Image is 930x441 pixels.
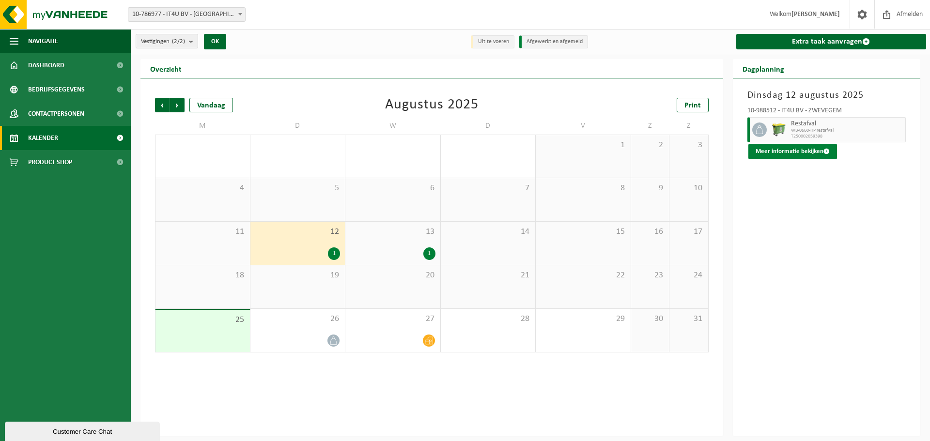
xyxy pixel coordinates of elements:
[536,117,631,135] td: V
[446,227,531,237] span: 14
[446,270,531,281] span: 21
[28,126,58,150] span: Kalender
[189,98,233,112] div: Vandaag
[28,102,84,126] span: Contactpersonen
[631,117,670,135] td: Z
[674,183,703,194] span: 10
[541,314,626,324] span: 29
[471,35,514,48] li: Uit te voeren
[446,183,531,194] span: 7
[160,315,245,325] span: 25
[160,227,245,237] span: 11
[446,314,531,324] span: 28
[674,140,703,151] span: 3
[541,183,626,194] span: 8
[733,59,794,78] h2: Dagplanning
[255,227,341,237] span: 12
[636,270,665,281] span: 23
[350,183,435,194] span: 6
[128,7,246,22] span: 10-786977 - IT4U BV - RUMBEKE
[345,117,441,135] td: W
[255,183,341,194] span: 5
[160,270,245,281] span: 18
[684,102,701,109] span: Print
[677,98,709,112] a: Print
[736,34,927,49] a: Extra taak aanvragen
[636,183,665,194] span: 9
[772,122,786,137] img: WB-0660-HPE-GN-51
[155,98,170,112] span: Vorige
[791,134,903,139] span: T250002059398
[674,314,703,324] span: 31
[541,270,626,281] span: 22
[541,140,626,151] span: 1
[519,35,588,48] li: Afgewerkt en afgemeld
[172,38,185,45] count: (2/2)
[141,34,185,49] span: Vestigingen
[128,8,245,21] span: 10-786977 - IT4U BV - RUMBEKE
[791,11,840,18] strong: [PERSON_NAME]
[204,34,226,49] button: OK
[541,227,626,237] span: 15
[255,270,341,281] span: 19
[5,420,162,441] iframe: chat widget
[170,98,185,112] span: Volgende
[28,77,85,102] span: Bedrijfsgegevens
[350,227,435,237] span: 13
[140,59,191,78] h2: Overzicht
[28,29,58,53] span: Navigatie
[250,117,346,135] td: D
[636,140,665,151] span: 2
[350,270,435,281] span: 20
[674,227,703,237] span: 17
[160,183,245,194] span: 4
[441,117,536,135] td: D
[28,150,72,174] span: Product Shop
[747,88,906,103] h3: Dinsdag 12 augustus 2025
[636,314,665,324] span: 30
[791,128,903,134] span: WB-0660-HP restafval
[28,53,64,77] span: Dashboard
[636,227,665,237] span: 16
[385,98,479,112] div: Augustus 2025
[791,120,903,128] span: Restafval
[669,117,708,135] td: Z
[350,314,435,324] span: 27
[748,144,837,159] button: Meer informatie bekijken
[328,247,340,260] div: 1
[747,107,906,117] div: 10-988512 - IT4U BV - ZWEVEGEM
[674,270,703,281] span: 24
[136,34,198,48] button: Vestigingen(2/2)
[255,314,341,324] span: 26
[155,117,250,135] td: M
[423,247,435,260] div: 1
